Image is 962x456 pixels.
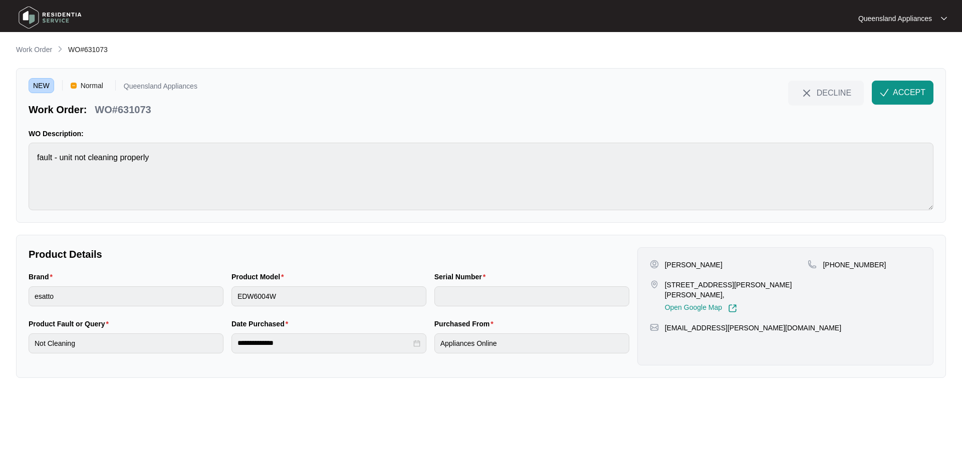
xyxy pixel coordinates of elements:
[434,319,498,329] label: Purchased From
[231,319,292,329] label: Date Purchased
[16,45,52,55] p: Work Order
[29,129,933,139] p: WO Description:
[29,247,629,261] p: Product Details
[665,280,808,300] p: [STREET_ADDRESS][PERSON_NAME][PERSON_NAME],
[29,333,223,353] input: Product Fault or Query
[880,88,889,97] img: check-Icon
[823,260,886,270] p: [PHONE_NUMBER]
[237,338,411,348] input: Date Purchased
[434,272,490,282] label: Serial Number
[68,46,108,54] span: WO#631073
[29,319,113,329] label: Product Fault or Query
[56,45,64,53] img: chevron-right
[650,280,659,289] img: map-pin
[941,16,947,21] img: dropdown arrow
[124,83,197,93] p: Queensland Appliances
[434,333,629,353] input: Purchased From
[15,3,85,33] img: residentia service logo
[231,272,288,282] label: Product Model
[71,83,77,89] img: Vercel Logo
[29,143,933,210] textarea: fault - unit not cleaning properly
[665,260,723,270] p: [PERSON_NAME]
[665,323,841,333] p: [EMAIL_ADDRESS][PERSON_NAME][DOMAIN_NAME]
[858,14,932,24] p: Queensland Appliances
[801,87,813,99] img: close-Icon
[29,286,223,306] input: Brand
[29,103,87,117] p: Work Order:
[95,103,151,117] p: WO#631073
[231,286,426,306] input: Product Model
[29,78,54,93] span: NEW
[788,81,864,105] button: close-IconDECLINE
[872,81,933,105] button: check-IconACCEPT
[434,286,629,306] input: Serial Number
[77,78,107,93] span: Normal
[14,45,54,56] a: Work Order
[650,260,659,269] img: user-pin
[817,87,851,98] span: DECLINE
[665,304,737,313] a: Open Google Map
[29,272,57,282] label: Brand
[808,260,817,269] img: map-pin
[893,87,925,99] span: ACCEPT
[728,304,737,313] img: Link-External
[650,323,659,332] img: map-pin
